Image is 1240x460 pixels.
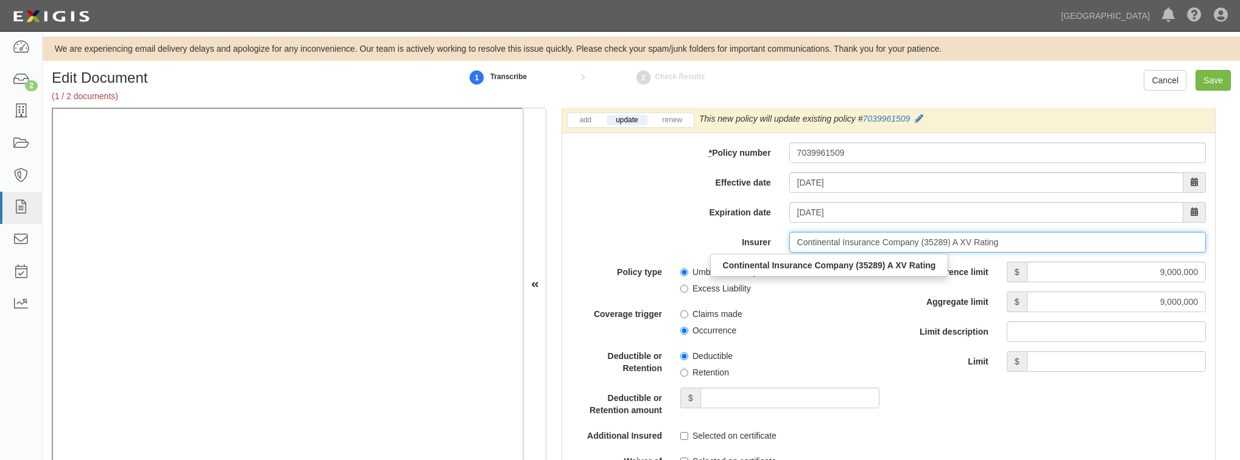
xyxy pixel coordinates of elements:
[680,352,688,360] input: Deductible
[680,388,700,408] span: $
[562,142,780,159] label: Policy number
[562,388,671,416] label: Deductible or Retention amount
[562,172,780,189] label: Effective date
[468,64,486,90] a: 1
[680,324,736,336] label: Occurrence
[52,70,432,86] h1: Edit Document
[680,266,758,278] label: Umbrella Liability
[680,282,751,294] label: Excess Liability
[680,369,688,377] input: Retention
[680,350,733,362] label: Deductible
[889,351,998,368] label: Limit
[1007,262,1027,282] span: $
[52,92,432,101] h5: (1 / 2 documents)
[789,232,1206,253] input: Search by Insurer name or NAIC number
[862,114,910,124] a: 7039961509
[680,310,688,318] input: Claims made
[562,202,780,218] label: Expiration date
[635,71,653,85] strong: 2
[562,304,671,320] label: Coverage trigger
[789,172,1183,193] input: MM/DD/YYYY
[635,64,653,90] a: Check Results
[680,308,742,320] label: Claims made
[789,202,1183,223] input: MM/DD/YYYY
[562,425,671,442] label: Additional Insured
[680,327,688,335] input: Occurrence
[1144,70,1186,91] a: Cancel
[680,366,729,378] label: Retention
[562,232,780,248] label: Insurer
[25,80,38,91] div: 2
[607,115,647,125] a: update
[655,72,705,81] small: Check Results
[43,43,1240,55] div: We are experiencing email delivery delays and apologize for any inconvenience. Our team is active...
[889,291,998,308] label: Aggregate limit
[1196,70,1231,91] input: Save
[1187,9,1202,23] i: Help Center - Complianz
[562,346,671,374] label: Deductible or Retention
[1007,291,1027,312] span: $
[468,71,486,85] strong: 1
[1007,351,1027,372] span: $
[653,115,691,125] a: renew
[9,5,93,27] img: logo-5460c22ac91f19d4615b14bd174203de0afe785f0fc80cf4dbbc73dc1793850b.png
[889,321,998,338] label: Limit description
[490,72,527,81] small: Transcribe
[723,260,936,270] strong: Continental Insurance Company (35289) A XV Rating
[1055,4,1156,28] a: [GEOGRAPHIC_DATA]
[699,114,862,124] span: This new policy will update existing policy #
[709,148,712,158] abbr: required
[680,430,777,442] label: Selected on certificate
[680,268,688,276] input: Umbrella Liability
[680,285,688,293] input: Excess Liability
[562,262,671,278] label: Policy type
[680,432,688,440] input: Selected on certificate
[570,115,601,125] a: add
